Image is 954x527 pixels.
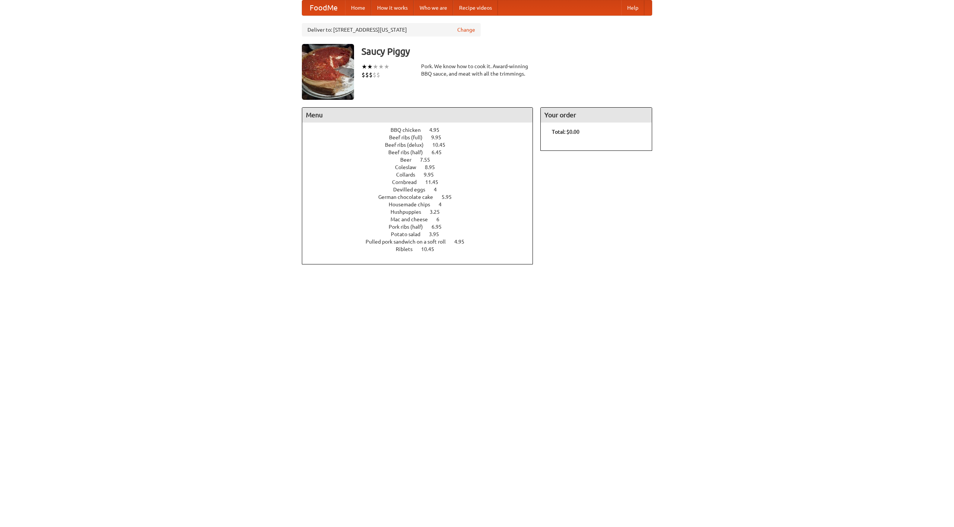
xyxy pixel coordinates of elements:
span: Riblets [396,246,420,252]
a: German chocolate cake 5.95 [378,194,465,200]
div: Deliver to: [STREET_ADDRESS][US_STATE] [302,23,481,36]
li: $ [376,71,380,79]
span: Pork ribs (half) [389,224,430,230]
a: Change [457,26,475,34]
span: 3.95 [429,231,446,237]
span: Coleslaw [395,164,424,170]
span: 4.95 [429,127,447,133]
span: Devilled eggs [393,187,433,193]
span: 4 [434,187,444,193]
li: ★ [373,63,378,71]
span: Cornbread [392,179,424,185]
a: Home [345,0,371,15]
a: Beef ribs (half) 6.45 [388,149,455,155]
span: German chocolate cake [378,194,440,200]
span: 6 [436,216,447,222]
a: Pulled pork sandwich on a soft roll 4.95 [366,239,478,245]
span: 4 [439,201,449,207]
span: 9.95 [431,134,449,140]
a: Collards 9.95 [396,172,448,178]
span: Beef ribs (delux) [385,142,431,148]
span: 10.45 [432,142,453,148]
a: Help [621,0,644,15]
li: ★ [361,63,367,71]
h4: Your order [541,108,652,123]
span: 3.25 [430,209,447,215]
span: Beef ribs (half) [388,149,430,155]
span: Hushpuppies [391,209,429,215]
span: Potato salad [391,231,428,237]
a: Beef ribs (full) 9.95 [389,134,455,140]
li: ★ [367,63,373,71]
span: Beer [400,157,419,163]
h3: Saucy Piggy [361,44,652,59]
a: Devilled eggs 4 [393,187,451,193]
span: Collards [396,172,423,178]
div: Pork. We know how to cook it. Award-winning BBQ sauce, and meat with all the trimmings. [421,63,533,77]
span: 4.95 [454,239,472,245]
h4: Menu [302,108,533,123]
span: Mac and cheese [391,216,435,222]
a: Beer 7.55 [400,157,444,163]
span: 9.95 [424,172,441,178]
a: Potato salad 3.95 [391,231,453,237]
span: 6.45 [432,149,449,155]
span: Beef ribs (full) [389,134,430,140]
a: Cornbread 11.45 [392,179,452,185]
span: 10.45 [421,246,442,252]
li: $ [361,71,365,79]
span: BBQ chicken [391,127,428,133]
span: Housemade chips [389,201,437,207]
li: $ [369,71,373,79]
a: Housemade chips 4 [389,201,455,207]
a: Coleslaw 8.95 [395,164,449,170]
span: Pulled pork sandwich on a soft roll [366,239,453,245]
a: Recipe videos [453,0,498,15]
span: 6.95 [432,224,449,230]
a: FoodMe [302,0,345,15]
a: Mac and cheese 6 [391,216,453,222]
a: How it works [371,0,414,15]
li: $ [373,71,376,79]
a: Riblets 10.45 [396,246,448,252]
a: Who we are [414,0,453,15]
img: angular.jpg [302,44,354,100]
li: ★ [384,63,389,71]
a: Beef ribs (delux) 10.45 [385,142,459,148]
li: ★ [378,63,384,71]
li: $ [365,71,369,79]
a: Pork ribs (half) 6.95 [389,224,455,230]
span: 5.95 [442,194,459,200]
b: Total: $0.00 [552,129,579,135]
a: BBQ chicken 4.95 [391,127,453,133]
span: 8.95 [425,164,442,170]
span: 11.45 [425,179,446,185]
span: 7.55 [420,157,437,163]
a: Hushpuppies 3.25 [391,209,454,215]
